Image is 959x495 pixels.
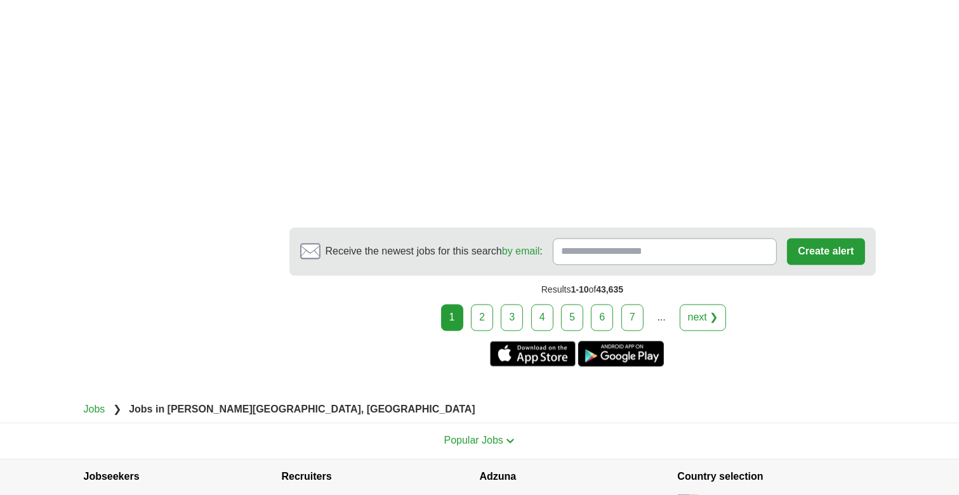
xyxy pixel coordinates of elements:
div: ... [649,305,674,331]
span: 43,635 [596,285,623,295]
span: Popular Jobs [444,435,503,446]
strong: Jobs in [PERSON_NAME][GEOGRAPHIC_DATA], [GEOGRAPHIC_DATA] [129,404,475,415]
span: ❯ [113,404,121,415]
a: next ❯ [680,305,727,331]
div: Results of [289,276,876,305]
a: 7 [621,305,644,331]
a: Get the Android app [578,341,664,367]
a: Get the iPhone app [490,341,576,367]
div: 1 [441,305,463,331]
a: by email [502,246,540,257]
a: 4 [531,305,553,331]
button: Create alert [787,239,864,265]
img: toggle icon [506,439,515,444]
a: 2 [471,305,493,331]
a: 5 [561,305,583,331]
a: 6 [591,305,613,331]
span: 1-10 [571,285,589,295]
a: Jobs [84,404,105,415]
h4: Country selection [678,459,876,495]
a: 3 [501,305,523,331]
span: Receive the newest jobs for this search : [326,244,543,260]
